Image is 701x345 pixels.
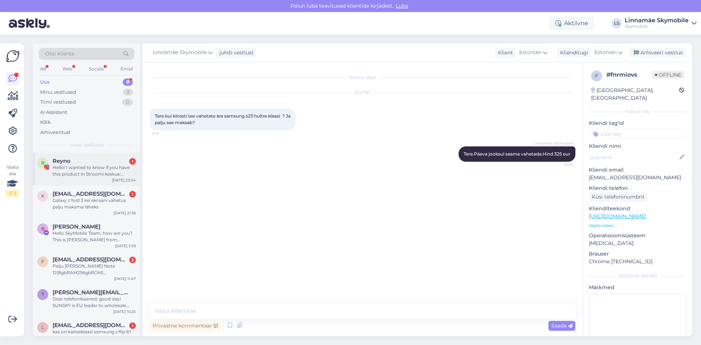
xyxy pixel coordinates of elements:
div: 2 [129,257,136,263]
div: Skymobile [625,23,689,29]
div: 2 / 3 [6,190,19,197]
div: 2 [123,89,133,96]
span: Luba [394,3,410,9]
div: Klienditugi [557,49,588,57]
span: lliisakove@gmail.com [53,322,129,329]
span: B [41,226,45,231]
div: AI Assistent [40,109,67,116]
span: f [41,259,44,264]
div: Uus [40,78,50,86]
div: Hello SkyMobile Team, how are you? This is [PERSON_NAME] from TVCMALL. [53,230,136,243]
div: Privaatne kommentaar [150,321,221,331]
input: Lisa nimi [589,153,678,161]
div: [DATE] 11:47 [114,276,136,281]
span: Reyno [53,158,70,164]
div: Linnamäe Skymobile [625,18,689,23]
div: [DATE] [150,89,575,96]
div: 1 [129,322,136,329]
div: Arhiveeri vestlus [629,48,686,58]
span: f [595,73,598,78]
div: Arhiveeritud [40,129,70,136]
div: Galaxy z fold 3 esi ekraani vahetus palju maksma läheks [53,197,136,210]
span: Tere.Päeva jooksul saame vahetada.Hind 325 eur [464,151,570,157]
span: Estonian [594,49,617,57]
p: Vaata edasi ... [589,222,686,229]
div: Email [119,64,134,74]
p: Kliendi tag'id [589,119,686,127]
p: Chrome [TECHNICAL_ID] [589,258,686,265]
div: Dear telefonikaaned, good day! SUNSKY is EU leader to ​wholesale brand-quality accessories & part... [53,296,136,309]
span: Estonian [519,49,541,57]
span: Linnamäe Skymobile [533,141,573,146]
div: 8 [123,78,133,86]
div: [DATE] 23:04 [112,177,136,183]
span: Otsi kliente [45,50,74,58]
div: Aktiivne [549,17,594,30]
span: R [41,160,45,166]
div: [DATE] 5:59 [115,243,136,249]
p: [MEDICAL_DATA] [589,239,686,247]
div: Minu vestlused [40,89,76,96]
span: Tiffany@sunsky-online.com [53,289,129,296]
div: 0 [122,99,133,106]
span: Saada [551,322,572,329]
span: Linnamäe Skymobile [153,49,207,57]
div: [GEOGRAPHIC_DATA], [GEOGRAPHIC_DATA] [591,87,679,102]
span: Kertallar@gmail.com [53,191,129,197]
span: T [42,292,44,297]
input: Lisa tag [589,129,686,139]
p: Kliendi telefon [589,184,686,192]
div: Küsi telefoninumbrit [589,192,648,202]
p: Klienditeekond [589,205,686,212]
span: l [42,325,44,330]
span: 9:19 [152,131,179,136]
div: juhib vestlust [217,49,254,57]
div: [PERSON_NAME] [589,273,686,279]
p: Operatsioonisüsteem [589,232,686,239]
span: Bella Fang [53,223,100,230]
p: [EMAIL_ADDRESS][DOMAIN_NAME] [589,174,686,181]
a: Linnamäe SkymobileSkymobile [625,18,697,29]
div: 1 [129,158,136,165]
div: 1 [129,191,136,198]
p: Märkmed [589,284,686,291]
a: [URL][DOMAIN_NAME] [589,213,646,219]
span: K [41,193,45,199]
div: LS [612,18,622,28]
div: Hello! I wanted to know if you have this product in Stroomi keskus: Silikoon High Clear 1,0mm Sam... [53,164,136,177]
div: Palju [PERSON_NAME] Note 12(8gbRAM256gbROM) ekraanivahetus? [53,263,136,276]
div: kas on kaitseklaasi samsung z flip 6? [53,329,136,335]
div: Web [61,64,74,74]
div: Klient [495,49,513,57]
div: Socials [87,64,105,74]
div: All [39,64,47,74]
div: Kõik [40,119,51,126]
div: Vestlus algas [150,74,575,81]
div: # fnrmiovs [606,70,652,79]
span: Tere kui kiiresti tee vahetate ära samsung s23 hultra klaasi ? Ja palju see maksab? [155,113,292,125]
img: Askly Logo [6,49,20,63]
span: Uued vestlused [70,142,104,148]
div: [DATE] 17:08 [113,335,136,341]
div: [DATE] 21:36 [114,210,136,216]
div: [DATE] 10:25 [113,309,136,314]
p: Kliendi nimi [589,142,686,150]
div: Tiimi vestlused [40,99,76,106]
div: Kliendi info [589,108,686,115]
span: failzor98@gmail.com [53,256,129,263]
p: Brauser [589,250,686,258]
span: 10:07 [546,162,573,168]
p: Kliendi email [589,166,686,174]
div: Vaata siia [6,164,19,197]
span: Offline [652,71,684,79]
